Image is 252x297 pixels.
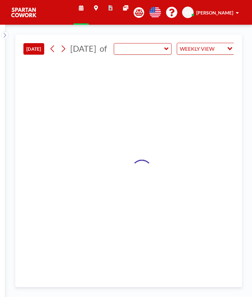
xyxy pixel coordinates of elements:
span: of [100,43,107,54]
span: WEEKLY VIEW [178,44,216,53]
button: [DATE] [23,43,44,55]
span: [PERSON_NAME] [196,10,233,15]
div: Search for option [177,43,234,54]
input: Search for option [216,44,223,53]
span: KS [185,10,191,15]
span: [DATE] [70,43,96,53]
img: organization-logo [11,6,37,19]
